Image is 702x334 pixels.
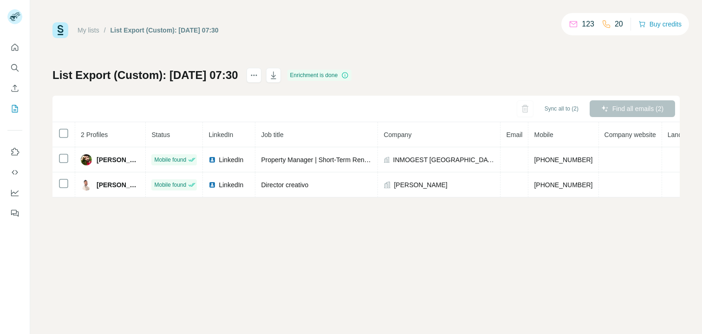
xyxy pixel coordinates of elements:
[638,18,682,31] button: Buy credits
[219,180,243,190] span: LinkedIn
[261,181,308,189] span: Director creativo
[52,68,238,83] h1: List Export (Custom): [DATE] 07:30
[582,19,594,30] p: 123
[394,180,447,190] span: [PERSON_NAME]
[151,131,170,138] span: Status
[208,131,233,138] span: LinkedIn
[538,102,585,116] button: Sync all to (2)
[615,19,623,30] p: 20
[7,144,22,160] button: Use Surfe on LinkedIn
[534,156,592,164] span: [PHONE_NUMBER]
[534,131,553,138] span: Mobile
[81,179,92,190] img: Avatar
[383,131,411,138] span: Company
[604,131,656,138] span: Company website
[534,181,592,189] span: [PHONE_NUMBER]
[110,26,219,35] div: List Export (Custom): [DATE] 07:30
[393,155,495,164] span: INMOGEST [GEOGRAPHIC_DATA], SL
[81,154,92,165] img: Avatar
[287,70,352,81] div: Enrichment is done
[7,39,22,56] button: Quick start
[97,180,140,190] span: [PERSON_NAME]
[7,184,22,201] button: Dashboard
[7,59,22,76] button: Search
[78,26,99,34] a: My lists
[7,205,22,222] button: Feedback
[7,164,22,181] button: Use Surfe API
[247,68,261,83] button: actions
[52,22,68,38] img: Surfe Logo
[104,26,106,35] li: /
[154,156,186,164] span: Mobile found
[81,131,108,138] span: 2 Profiles
[97,155,140,164] span: [PERSON_NAME]
[545,105,578,113] span: Sync all to (2)
[208,156,216,164] img: LinkedIn logo
[7,80,22,97] button: Enrich CSV
[506,131,522,138] span: Email
[261,156,485,164] span: Property Manager | Short-Term Rental Specialist | Guest Experience Manager
[668,131,692,138] span: Landline
[261,131,283,138] span: Job title
[219,155,243,164] span: LinkedIn
[208,181,216,189] img: LinkedIn logo
[7,100,22,117] button: My lists
[154,181,186,189] span: Mobile found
